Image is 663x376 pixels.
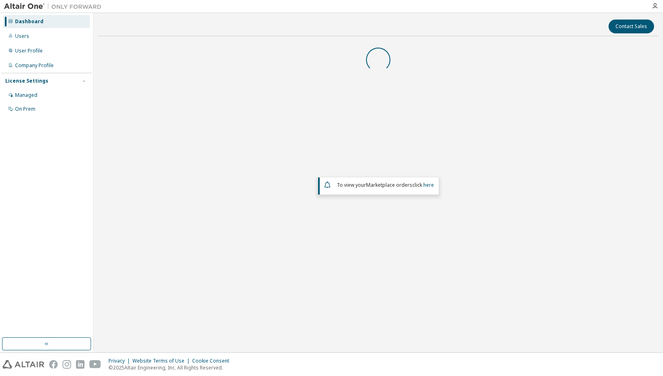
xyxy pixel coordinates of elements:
div: Dashboard [15,18,43,25]
img: linkedin.svg [76,360,84,369]
span: To view your click [337,181,434,188]
img: youtube.svg [89,360,101,369]
img: altair_logo.svg [2,360,44,369]
img: instagram.svg [63,360,71,369]
button: Contact Sales [609,20,654,33]
div: Cookie Consent [192,358,234,364]
div: Users [15,33,29,39]
div: License Settings [5,78,48,84]
div: Privacy [108,358,132,364]
a: here [423,181,434,188]
p: © 2025 Altair Engineering, Inc. All Rights Reserved. [108,364,234,371]
div: User Profile [15,48,43,54]
img: facebook.svg [49,360,58,369]
img: Altair One [4,2,106,11]
div: Managed [15,92,37,98]
div: Website Terms of Use [132,358,192,364]
div: Company Profile [15,62,54,69]
em: Marketplace orders [366,181,412,188]
div: On Prem [15,106,35,112]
